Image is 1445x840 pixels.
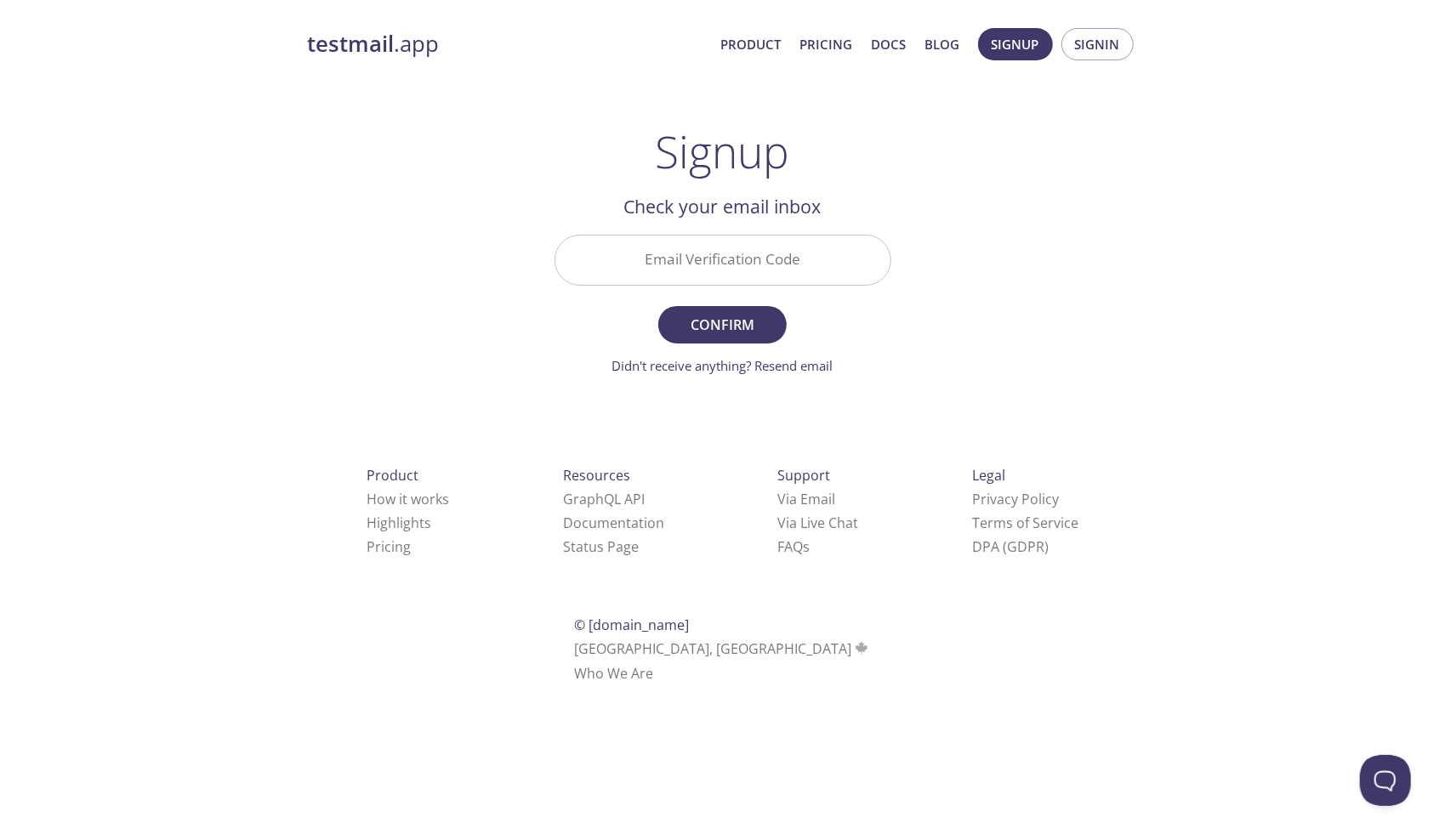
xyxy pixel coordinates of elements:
a: Product [721,33,782,55]
a: Pricing [800,33,853,55]
iframe: Help Scout Beacon - Open [1360,755,1411,806]
span: Resources [563,466,630,485]
a: How it works [367,490,449,508]
span: Signin [1075,33,1120,55]
span: Confirm [677,313,767,337]
a: Pricing [367,537,411,556]
a: FAQ [777,537,810,556]
span: Signup [992,33,1039,55]
span: [GEOGRAPHIC_DATA], [GEOGRAPHIC_DATA] [574,639,871,658]
a: Docs [872,33,907,55]
h2: Check your email inbox [555,192,891,221]
a: Highlights [367,514,431,532]
span: Legal [972,466,1005,485]
a: Who We Are [574,664,653,683]
h1: Signup [656,126,790,177]
span: s [803,537,810,556]
button: Confirm [658,306,786,343]
a: Privacy Policy [972,490,1059,508]
span: Support [777,466,830,485]
strong: testmail [308,29,395,59]
a: Didn't receive anything? Resend email [612,357,833,374]
a: testmail.app [308,30,708,59]
a: GraphQL API [563,490,645,508]
span: Product [367,466,418,485]
a: Documentation [563,514,664,532]
button: Signin [1061,28,1134,60]
a: DPA (GDPR) [972,537,1049,556]
span: © [DOMAIN_NAME] [574,616,689,634]
a: Via Email [777,490,835,508]
a: Terms of Service [972,514,1078,532]
a: Status Page [563,537,639,556]
a: Via Live Chat [777,514,858,532]
a: Blog [925,33,960,55]
button: Signup [978,28,1053,60]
